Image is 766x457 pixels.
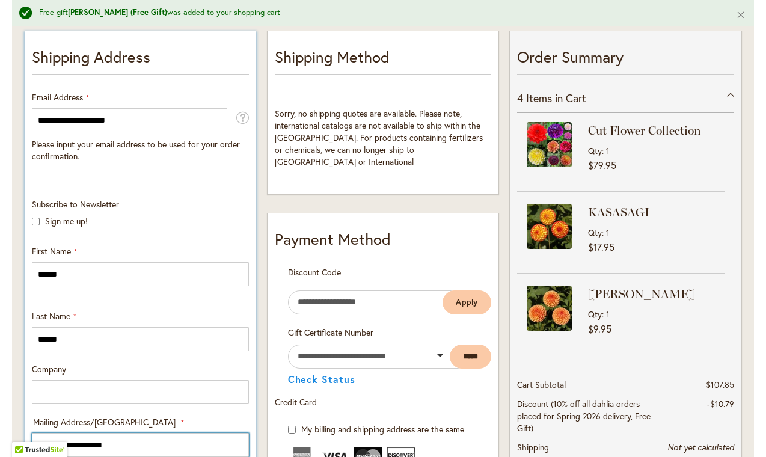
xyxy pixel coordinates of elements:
span: Items in Cart [526,91,586,105]
img: Cut Flower Collection [527,122,572,167]
span: Discount (10% off all dahlia orders placed for Spring 2026 delivery, Free Gift) [517,398,651,434]
span: My billing and shipping address are the same [301,423,464,435]
p: Order Summary [517,46,734,75]
div: Payment Method [275,228,492,257]
span: Discount Code [288,266,341,278]
strong: Cut Flower Collection [588,122,722,139]
span: Subscribe to Newsletter [32,198,119,210]
strong: KASASAGI [588,204,722,221]
label: Sign me up! [45,215,88,227]
span: Qty [588,308,602,320]
span: Shipping [517,441,549,453]
button: Apply [443,290,492,314]
iframe: Launch Accessibility Center [9,414,43,448]
span: Qty [588,145,602,156]
strong: [PERSON_NAME] [588,286,722,302]
span: 1 [606,145,610,156]
span: $79.95 [588,159,616,171]
strong: [PERSON_NAME] (Free Gift) [68,7,167,17]
span: Please input your email address to be used for your order confirmation. [32,138,240,162]
span: -$10.79 [707,398,734,409]
span: 1 [606,308,610,320]
span: Mailing Address/[GEOGRAPHIC_DATA] [33,416,176,428]
span: $17.95 [588,241,614,253]
span: Email Address [32,91,83,103]
span: Sorry, no shipping quotes are available. Please note, international catalogs are not available to... [275,108,483,167]
span: First Name [32,245,71,257]
span: Not yet calculated [667,442,734,453]
span: Gift Certificate Number [288,327,373,338]
th: Cart Subtotal [517,375,659,395]
span: $107.85 [706,379,734,390]
span: 1 [606,227,610,238]
span: Qty [588,227,602,238]
span: Credit Card [275,396,317,408]
span: 4 [517,91,523,105]
span: Apply [456,297,479,307]
button: Check Status [288,375,356,384]
p: Shipping Address [32,46,249,75]
span: $9.95 [588,322,611,335]
div: Free gift was added to your shopping cart [39,7,718,19]
span: Company [32,363,66,375]
img: AMBER QUEEN [527,286,572,331]
span: Last Name [32,310,70,322]
img: KASASAGI [527,204,572,249]
p: Shipping Method [275,46,492,75]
